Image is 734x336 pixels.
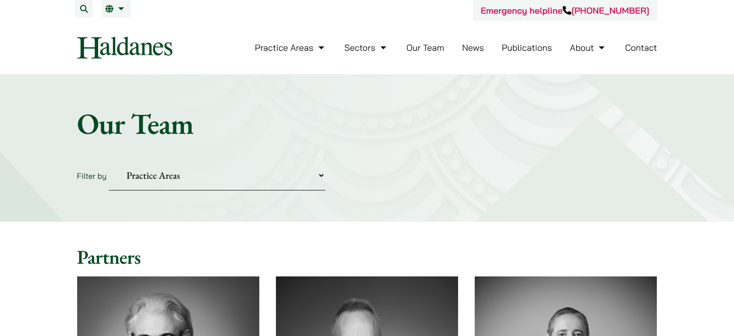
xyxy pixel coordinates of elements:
[344,42,388,53] a: Sectors
[255,42,327,53] a: Practice Areas
[77,171,107,181] label: Filter by
[570,42,607,53] a: About
[77,245,657,269] h2: Partners
[77,106,657,141] h1: Our Team
[77,37,172,59] img: Logo of Haldanes
[625,42,657,53] a: Contact
[462,42,484,53] a: News
[105,5,126,13] a: EN
[481,5,649,16] a: Emergency helpline[PHONE_NUMBER]
[406,42,444,53] a: Our Team
[502,42,552,53] a: Publications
